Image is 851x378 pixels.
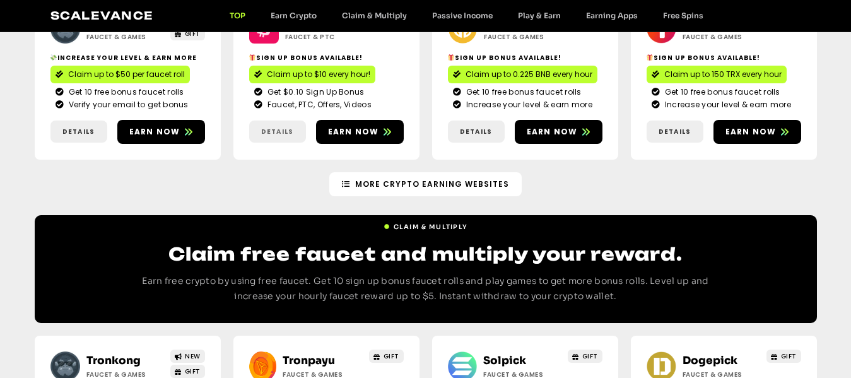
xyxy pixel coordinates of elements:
span: Claim up to 0.225 BNB every hour [466,69,592,80]
h2: Faucet & Games [484,32,563,42]
span: Claim up to $50 per faucet roll [68,69,185,80]
h2: Faucet & Games [683,32,761,42]
span: Get $0.10 Sign Up Bonus [264,86,365,98]
span: Details [62,127,95,136]
a: Earn now [316,120,404,144]
a: Claim up to 150 TRX every hour [647,66,787,83]
a: Tronkong [86,354,141,367]
h2: Sign up bonus available! [249,53,404,62]
img: 💸 [50,54,57,61]
h2: Sign Up Bonus Available! [448,53,602,62]
a: Details [50,121,107,143]
a: Scalevance [50,9,154,22]
img: 🎁 [647,54,653,61]
a: Free Spins [650,11,716,20]
a: GIFT [170,365,205,378]
span: Earn now [129,126,180,138]
a: NEW [170,350,205,363]
a: Tronpayu [283,354,335,367]
span: Increase your level & earn more [463,99,592,110]
span: GIFT [781,351,797,361]
span: Earn now [725,126,777,138]
a: Dogepick [683,354,737,367]
a: Claim up to $50 per faucet roll [50,66,190,83]
a: Earn now [713,120,801,144]
a: Claim & Multiply [384,217,468,232]
a: Details [647,121,703,143]
span: Verify your email to get bonus [66,99,189,110]
a: Earn now [515,120,602,144]
h2: Faucet & PTC [285,32,364,42]
a: Earn Crypto [258,11,329,20]
span: GIFT [185,367,201,376]
nav: Menu [217,11,716,20]
a: More Crypto Earning Websites [329,172,522,196]
h2: Faucet & Games [86,32,165,42]
span: More Crypto Earning Websites [355,179,509,190]
a: Earn now [117,120,205,144]
span: Details [460,127,492,136]
a: Claim up to 0.225 BNB every hour [448,66,597,83]
a: GIFT [766,350,801,363]
img: 🎁 [448,54,454,61]
a: Earning Apps [573,11,650,20]
a: GIFT [170,27,205,40]
span: Faucet, PTC, Offers, Videos [264,99,372,110]
a: Passive Income [420,11,505,20]
span: Claim up to $10 every hour! [267,69,370,80]
span: GIFT [582,351,598,361]
a: Claim & Multiply [329,11,420,20]
span: Claim up to 150 TRX every hour [664,69,782,80]
h2: Increase your level & earn more [50,53,205,62]
a: Claim up to $10 every hour! [249,66,375,83]
span: Get 10 free bonus faucet rolls [463,86,582,98]
span: Details [261,127,293,136]
a: GIFT [369,350,404,363]
span: GIFT [185,29,201,38]
span: NEW [185,351,201,361]
p: Earn free crypto by using free faucet. Get 10 sign up bonus faucet rolls and play games to get mo... [123,274,729,304]
a: Details [448,121,505,143]
span: Get 10 free bonus faucet rolls [662,86,780,98]
span: Increase your level & earn more [662,99,791,110]
a: Details [249,121,306,143]
a: GIFT [568,350,602,363]
span: Earn now [328,126,379,138]
span: Get 10 free bonus faucet rolls [66,86,184,98]
img: 🎁 [249,54,255,61]
a: Solpick [483,354,526,367]
h2: Sign Up Bonus Available! [647,53,801,62]
span: Claim & Multiply [394,222,468,232]
span: GIFT [384,351,399,361]
span: Details [659,127,691,136]
h2: Claim free faucet and multiply your reward. [123,242,729,266]
a: TOP [217,11,258,20]
a: Play & Earn [505,11,573,20]
span: Earn now [527,126,578,138]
